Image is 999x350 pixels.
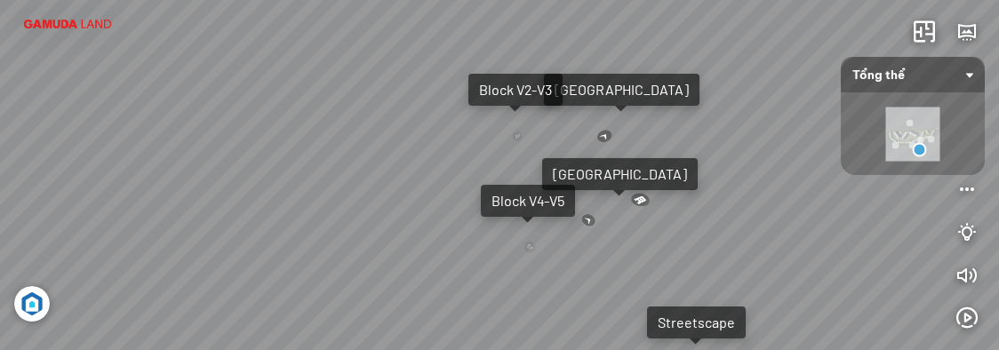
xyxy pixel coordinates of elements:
div: [GEOGRAPHIC_DATA] [555,81,689,99]
div: Streetscape [658,314,735,331]
div: Block V2-V3 [479,81,552,99]
div: Block V4-V5 [492,192,564,210]
img: Artboard_6_4x_1_F4RHW9YJWHU.jpg [14,286,50,322]
img: the_brilliant_t_ZV6DL2M3ZN33.png [886,107,940,161]
span: Tổng thể [852,57,973,92]
img: logo [14,14,121,34]
div: [GEOGRAPHIC_DATA] [553,165,687,183]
